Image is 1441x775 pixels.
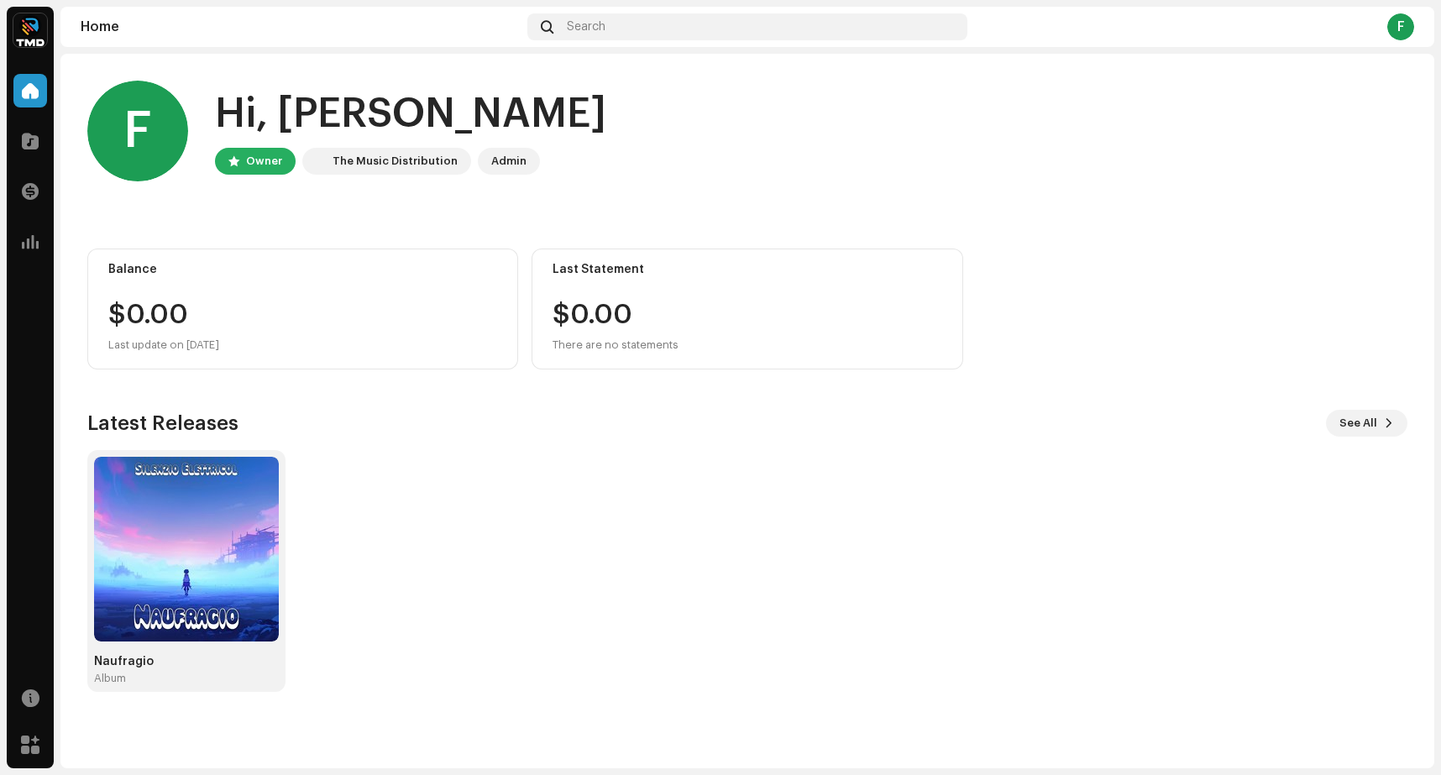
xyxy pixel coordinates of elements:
div: Balance [108,263,497,276]
div: Last Statement [553,263,941,276]
div: F [1387,13,1414,40]
div: Album [94,672,126,685]
img: 3006996b-15e6-4a6d-a754-0fa722bc65c9 [94,457,279,641]
div: Admin [491,151,527,171]
button: See All [1326,410,1407,437]
re-o-card-value: Balance [87,249,518,369]
div: There are no statements [553,335,679,355]
div: F [87,81,188,181]
re-o-card-value: Last Statement [532,249,962,369]
span: Search [567,20,605,34]
div: Owner [246,151,282,171]
img: 622bc8f8-b98b-49b5-8c6c-3a84fb01c0a0 [306,151,326,171]
div: Last update on [DATE] [108,335,497,355]
div: Home [81,20,521,34]
div: Naufragio [94,655,279,668]
div: Hi, [PERSON_NAME] [215,87,606,141]
div: The Music Distribution [333,151,458,171]
h3: Latest Releases [87,410,238,437]
img: 622bc8f8-b98b-49b5-8c6c-3a84fb01c0a0 [13,13,47,47]
span: See All [1339,406,1377,440]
